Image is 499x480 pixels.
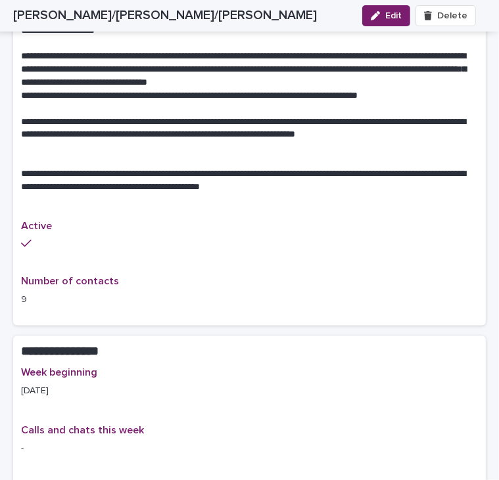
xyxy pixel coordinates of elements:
span: Number of contacts [21,276,119,287]
p: [DATE] [21,385,478,399]
span: Calls and chats this week [21,425,144,436]
p: 9 [21,294,478,307]
h2: [PERSON_NAME]/[PERSON_NAME]/[PERSON_NAME] [13,8,317,23]
p: - [21,443,478,456]
span: Active [21,221,52,231]
button: Delete [416,5,476,26]
span: Week beginning [21,368,97,378]
span: Delete [437,11,467,20]
button: Edit [362,5,410,26]
span: Edit [385,11,402,20]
